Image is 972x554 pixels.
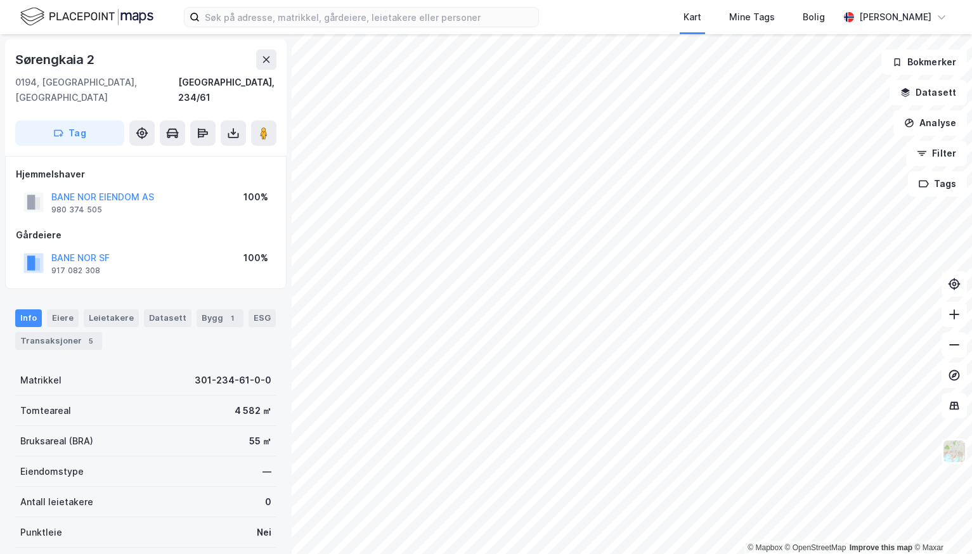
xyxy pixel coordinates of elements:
div: Eiere [47,309,79,327]
div: Tomteareal [20,403,71,418]
div: Matrikkel [20,373,62,388]
a: OpenStreetMap [785,543,846,552]
div: Antall leietakere [20,494,93,510]
iframe: Chat Widget [909,493,972,554]
div: Punktleie [20,525,62,540]
div: Datasett [144,309,191,327]
button: Tags [908,171,967,196]
div: Nei [257,525,271,540]
input: Søk på adresse, matrikkel, gårdeiere, leietakere eller personer [200,8,538,27]
div: Gårdeiere [16,228,276,243]
div: 1 [226,312,238,325]
div: Transaksjoner [15,332,102,350]
a: Mapbox [748,543,782,552]
div: Info [15,309,42,327]
div: ESG [249,309,276,327]
img: Z [942,439,966,463]
div: Bolig [803,10,825,25]
button: Analyse [893,110,967,136]
div: 5 [84,335,97,347]
div: 0194, [GEOGRAPHIC_DATA], [GEOGRAPHIC_DATA] [15,75,178,105]
button: Tag [15,120,124,146]
img: logo.f888ab2527a4732fd821a326f86c7f29.svg [20,6,153,28]
div: 980 374 505 [51,205,102,215]
div: Kart [684,10,701,25]
div: [GEOGRAPHIC_DATA], 234/61 [178,75,276,105]
div: 100% [243,190,268,205]
a: Improve this map [850,543,912,552]
button: Bokmerker [881,49,967,75]
div: Sørengkaia 2 [15,49,97,70]
div: 0 [265,494,271,510]
div: [PERSON_NAME] [859,10,931,25]
div: Leietakere [84,309,139,327]
button: Filter [906,141,967,166]
div: Bygg [197,309,243,327]
button: Datasett [890,80,967,105]
div: 917 082 308 [51,266,100,276]
div: 4 582 ㎡ [235,403,271,418]
div: — [262,464,271,479]
div: 55 ㎡ [249,434,271,449]
div: Hjemmelshaver [16,167,276,182]
div: Mine Tags [729,10,775,25]
div: Kontrollprogram for chat [909,493,972,554]
div: 100% [243,250,268,266]
div: Eiendomstype [20,464,84,479]
div: Bruksareal (BRA) [20,434,93,449]
div: 301-234-61-0-0 [195,373,271,388]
